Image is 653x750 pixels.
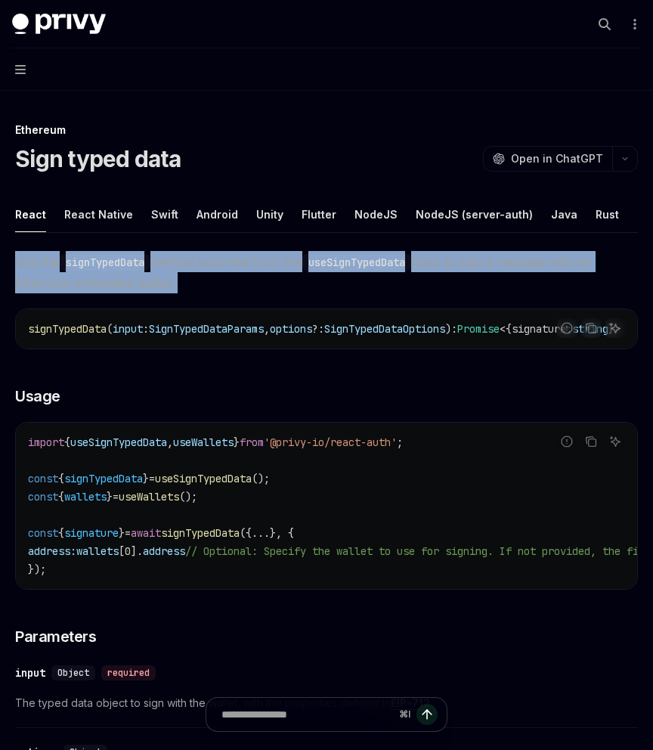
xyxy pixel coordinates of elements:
span: signature [64,526,119,540]
span: (); [179,490,197,504]
span: wallets [76,544,119,558]
span: < [500,322,506,336]
span: from [240,435,264,449]
span: } [107,490,113,504]
span: ( [107,322,113,336]
code: useSignTypedData [302,254,411,271]
span: useSignTypedData [70,435,167,449]
span: ): [445,322,457,336]
div: Flutter [302,197,336,232]
span: Promise [457,322,500,336]
img: dark logo [12,14,106,35]
div: Rust [596,197,619,232]
span: { [506,322,512,336]
span: address [143,544,185,558]
span: = [149,472,155,485]
span: SignTypedDataOptions [324,322,445,336]
span: '@privy-io/react-auth' [264,435,397,449]
span: [ [119,544,125,558]
button: Copy the contents from the code block [581,318,601,338]
span: { [58,526,64,540]
span: address: [28,544,76,558]
span: Object [57,667,89,679]
div: React [15,197,46,232]
span: const [28,526,58,540]
span: : [143,322,149,336]
input: Ask a question... [221,698,393,731]
span: SignTypedDataParams [149,322,264,336]
span: useWallets [119,490,179,504]
button: Open search [593,12,617,36]
div: NodeJS [354,197,398,232]
span: useWallets [173,435,234,449]
span: , [264,322,270,336]
span: signTypedData [64,472,143,485]
span: } [119,526,125,540]
span: Parameters [15,626,96,647]
span: ?: [312,322,324,336]
span: ({ [240,526,252,540]
span: = [125,526,131,540]
span: (); [252,472,270,485]
span: signTypedData [28,322,107,336]
button: More actions [626,14,641,35]
div: Swift [151,197,178,232]
button: Send message [416,704,438,725]
span: import [28,435,64,449]
span: Usage [15,386,60,407]
div: React Native [64,197,133,232]
span: } [234,435,240,449]
div: NodeJS (server-auth) [416,197,533,232]
button: Open in ChatGPT [483,146,612,172]
span: ]. [131,544,143,558]
span: wallets [64,490,107,504]
span: await [131,526,161,540]
button: Report incorrect code [557,318,577,338]
span: 0 [125,544,131,558]
span: { [58,472,64,485]
div: Ethereum [15,122,638,138]
span: useSignTypedData [155,472,252,485]
div: Unity [256,197,283,232]
span: options [270,322,312,336]
div: required [101,665,156,680]
code: signTypedData [60,254,150,271]
span: ; [397,435,403,449]
span: const [28,472,58,485]
span: ... [252,526,270,540]
button: Ask AI [605,432,625,451]
span: signTypedData [161,526,240,540]
button: Copy the contents from the code block [581,432,601,451]
span: = [113,490,119,504]
div: input [15,665,45,680]
span: Use the method exported from the hook to sign a message with an Ethereum embedded wallet. [15,251,638,293]
span: signature [512,322,566,336]
span: const [28,490,58,504]
span: } [143,472,149,485]
span: Open in ChatGPT [511,151,603,166]
span: , [167,435,173,449]
button: Report incorrect code [557,432,577,451]
span: }); [28,562,46,576]
div: Java [551,197,577,232]
div: Android [197,197,238,232]
span: { [64,435,70,449]
button: Ask AI [605,318,625,338]
span: { [58,490,64,504]
h1: Sign typed data [15,145,181,172]
span: input [113,322,143,336]
span: }, { [270,526,294,540]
